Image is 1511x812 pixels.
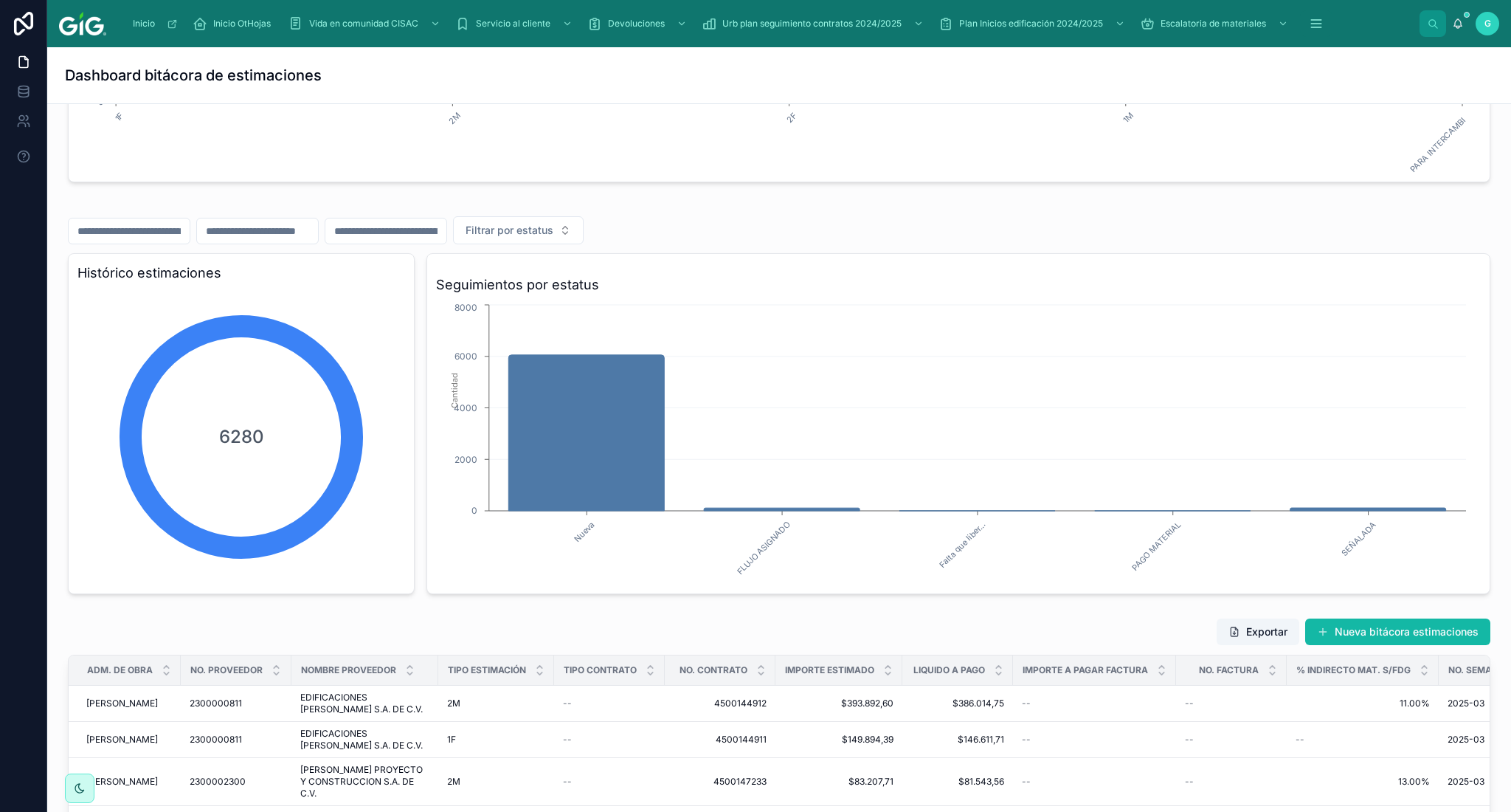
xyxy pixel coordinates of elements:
a: Escalatoria de materiales [1135,10,1296,37]
span: IMPORTE A PAGAR FACTURA [1023,664,1148,676]
a: Devoluciones [583,10,694,37]
span: TIPO ESTIMACIÓN [448,664,526,676]
a: 4500144911 [674,734,767,746]
tspan: Cantidad [449,373,460,408]
button: Nueva bitácora estimaciones [1305,619,1490,645]
h3: Seguimientos por estatus [436,275,1481,295]
span: Escalatoria de materiales [1161,18,1266,30]
a: 2M [447,698,545,709]
span: -- [1296,734,1304,746]
span: Inicio OtHojas [213,18,271,30]
span: 2M [447,698,460,709]
a: 1F [447,734,545,746]
a: Servicio al cliente [451,10,580,37]
span: Devoluciones [608,18,665,30]
span: Servicio al cliente [476,18,550,30]
tspan: 8000 [454,302,477,313]
a: Inicio OtHojas [188,10,281,37]
a: Plan Inicios edificación 2024/2025 [934,10,1133,37]
text: FLUJO ASIGNADO [735,520,792,577]
span: [PERSON_NAME] [86,698,158,709]
span: No. SEMANA [1448,664,1505,676]
a: 11.00% [1296,698,1430,709]
span: -- [563,776,572,788]
span: No. CONTRATO [680,664,747,676]
a: -- [563,776,656,788]
div: scrollable content [118,7,1420,40]
text: Nueva [572,520,596,544]
span: 2025-03 [1448,698,1484,709]
span: % INDIRECTO MAT. S/FDG [1296,664,1411,676]
span: ADM. DE OBRA [87,664,153,676]
text: SEÑALADA [1340,520,1378,558]
span: -- [563,734,572,746]
span: 2300000811 [190,698,242,709]
button: Exportar [1217,619,1299,645]
span: 2M [447,776,460,788]
a: Vida en comunidad CISAC [284,10,448,37]
tspan: 0 [471,505,477,516]
a: $149.894,39 [784,734,893,746]
a: -- [1185,776,1278,788]
div: chart [436,301,1481,585]
a: EDIFICACIONES [PERSON_NAME] S.A. DE C.V. [300,692,429,715]
a: -- [1185,698,1278,709]
text: 2M [446,111,463,127]
a: 2300000811 [190,698,283,709]
text: Falta que liber... [937,520,988,571]
a: [PERSON_NAME] [86,776,172,788]
a: [PERSON_NAME] PROYECTO Y CONSTRUCCION S.A. DE C.V. [300,764,429,799]
text: 1M [1121,111,1135,125]
span: 2300002300 [190,776,246,788]
a: $393.892,60 [784,698,893,709]
a: $81.543,56 [911,776,1004,788]
span: 6280 [219,425,264,449]
span: Vida en comunidad CISAC [309,18,418,30]
a: 2M [447,776,545,788]
a: -- [563,698,656,709]
button: Select Button [453,216,584,244]
a: -- [1022,734,1167,746]
text: 1F [113,111,126,124]
span: -- [1022,734,1031,746]
text: PAGO MATERIAL [1130,520,1183,573]
span: G [1484,18,1491,30]
span: 2025-03 [1448,776,1484,788]
span: 1F [447,734,456,746]
tspan: 2000 [454,454,477,465]
a: -- [563,734,656,746]
a: 2300002300 [190,776,283,788]
span: -- [1185,698,1194,709]
a: 4500147233 [674,776,767,788]
span: TIPO CONTRATO [564,664,637,676]
text: 2F [784,111,799,125]
a: $386.014,75 [911,698,1004,709]
h1: Dashboard bitácora de estimaciones [65,65,322,86]
a: EDIFICACIONES [PERSON_NAME] S.A. DE C.V. [300,728,429,751]
span: NOMBRE PROVEEDOR [301,664,396,676]
span: -- [1022,776,1031,788]
span: Inicio [133,18,155,30]
a: Urb plan seguimiento contratos 2024/2025 [697,10,931,37]
span: No. PROVEEDOR [190,664,263,676]
img: App logo [59,12,106,35]
tspan: 0 [98,96,104,107]
a: -- [1022,776,1167,788]
a: $146.611,71 [911,734,1004,746]
a: -- [1022,698,1167,709]
span: [PERSON_NAME] [86,776,158,788]
a: 13.00% [1296,776,1430,788]
a: [PERSON_NAME] [86,698,172,709]
a: $83.207,71 [784,776,893,788]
